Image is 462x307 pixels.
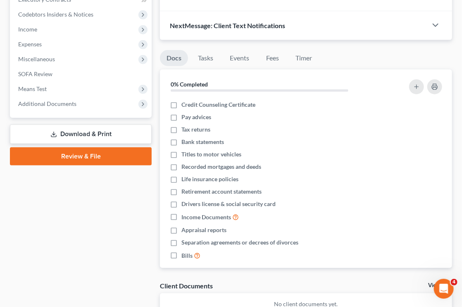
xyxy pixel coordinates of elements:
span: NextMessage: Client Text Notifications [170,22,285,29]
iframe: Intercom live chat [434,279,454,299]
a: Fees [259,50,286,66]
span: Separation agreements or decrees of divorces [181,238,298,247]
a: Review & File [10,147,152,165]
a: Timer [289,50,319,66]
span: Tax returns [181,125,210,134]
a: SOFA Review [12,67,152,82]
span: Bills [181,252,193,260]
a: Docs [160,50,188,66]
a: Tasks [191,50,220,66]
span: Drivers license & social security card [181,200,276,208]
div: Client Documents [160,281,213,290]
span: Miscellaneous [18,55,55,62]
a: Events [223,50,256,66]
span: Credit Counseling Certificate [181,101,255,109]
span: Recorded mortgages and deeds [181,163,261,171]
strong: 0% Completed [171,81,208,88]
span: Appraisal reports [181,226,226,234]
span: Codebtors Insiders & Notices [18,11,93,18]
span: Bank statements [181,138,224,146]
span: Pay advices [181,113,211,121]
span: Additional Documents [18,100,76,107]
span: Expenses [18,41,42,48]
a: View All [428,283,449,288]
span: Income [18,26,37,33]
span: Means Test [18,85,47,92]
span: Life insurance policies [181,175,238,183]
span: Retirement account statements [181,187,262,196]
a: Download & Print [10,125,152,144]
span: Income Documents [181,213,231,221]
span: SOFA Review [18,70,52,77]
span: Titles to motor vehicles [181,150,241,158]
span: 4 [451,279,457,285]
